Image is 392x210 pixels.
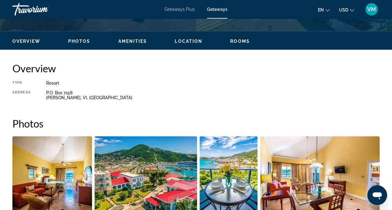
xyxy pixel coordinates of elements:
button: Rooms [230,38,250,44]
button: Amenities [118,38,147,44]
span: Photos [68,39,90,44]
div: P.O. Box 7158 [PERSON_NAME], VI, [GEOGRAPHIC_DATA] [46,90,380,100]
a: Getaways [207,7,227,12]
span: Location [175,39,202,44]
button: Location [175,38,202,44]
span: USD [339,7,348,12]
button: Change currency [339,5,354,14]
iframe: Button to launch messaging window [367,185,387,205]
span: en [318,7,324,12]
span: VM [367,6,376,12]
button: Photos [68,38,90,44]
span: Rooms [230,39,250,44]
div: Type [12,81,31,86]
span: Overview [12,39,40,44]
a: Getaways Plus [165,7,195,12]
h2: Photos [12,117,380,130]
h2: Overview [12,62,380,74]
a: Travorium [12,1,74,17]
div: Address [12,90,31,100]
button: Change language [318,5,330,14]
span: Amenities [118,39,147,44]
div: Resort [46,81,380,86]
button: User Menu [363,3,380,16]
button: Overview [12,38,40,44]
